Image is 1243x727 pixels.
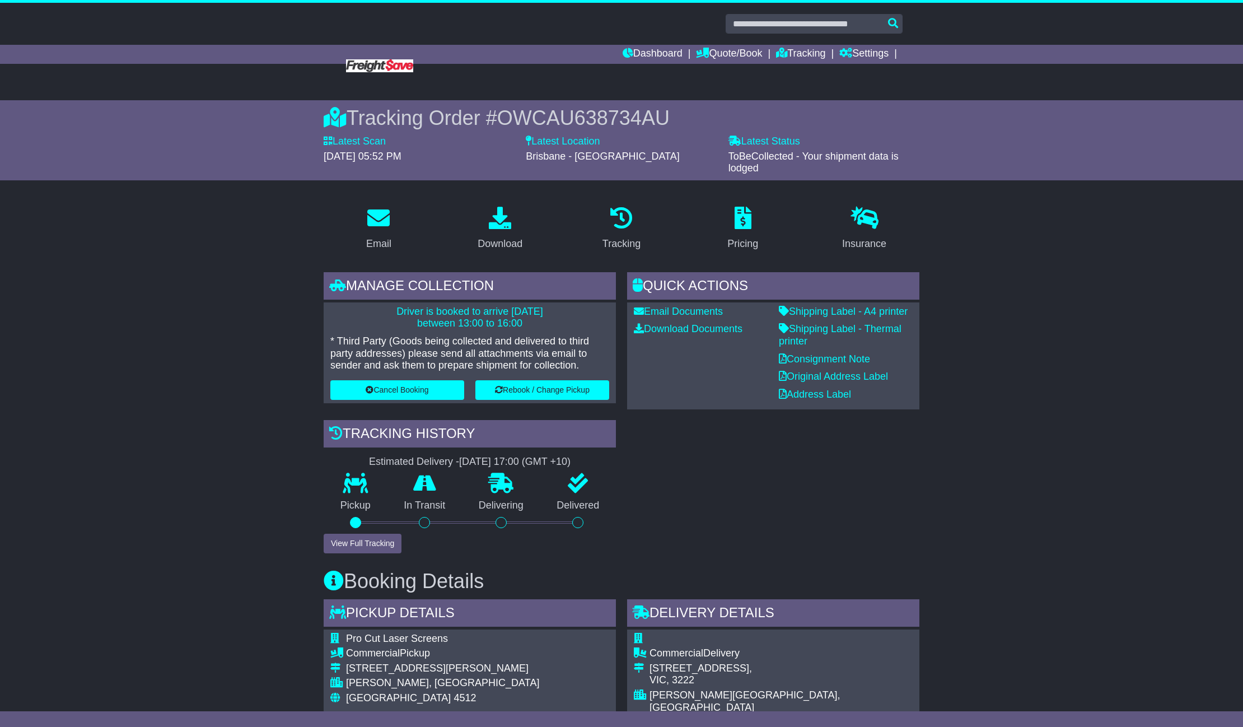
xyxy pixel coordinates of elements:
span: ToBeCollected - Your shipment data is lodged [728,151,899,174]
span: Brisbane - [GEOGRAPHIC_DATA] [526,151,679,162]
a: Shipping Label - A4 printer [779,306,908,317]
div: [PERSON_NAME], [GEOGRAPHIC_DATA] [346,677,539,689]
a: Shipping Label - Thermal printer [779,323,901,347]
span: 4512 [454,692,476,703]
div: [DATE] 17:00 (GMT +10) [459,456,571,468]
span: Commercial [649,647,703,659]
a: Email [359,203,399,255]
div: Download [478,236,522,251]
div: Delivery [649,647,913,660]
span: [DATE] 05:52 PM [324,151,401,162]
a: Address Label [779,389,851,400]
label: Latest Location [526,136,600,148]
div: Tracking [602,236,641,251]
button: View Full Tracking [324,534,401,553]
a: Consignment Note [779,353,870,365]
a: Email Documents [634,306,723,317]
p: Driver is booked to arrive [DATE] between 13:00 to 16:00 [330,306,609,330]
div: [STREET_ADDRESS], [649,663,913,675]
p: * Third Party (Goods being collected and delivered to third party addresses) please send all atta... [330,335,609,372]
div: Tracking Order # [324,106,919,130]
div: Delivery Details [627,599,919,630]
a: Pricing [720,203,765,255]
a: Download Documents [634,323,742,334]
span: OWCAU638734AU [497,106,670,129]
div: Estimated Delivery - [324,456,616,468]
a: Quote/Book [696,45,762,64]
a: Download [470,203,530,255]
label: Latest Scan [324,136,386,148]
div: Insurance [842,236,886,251]
p: Pickup [324,500,387,512]
p: Delivering [462,500,540,512]
a: Tracking [776,45,825,64]
p: In Transit [387,500,462,512]
a: Dashboard [623,45,683,64]
div: Pricing [727,236,758,251]
a: Tracking [595,203,648,255]
button: Rebook / Change Pickup [475,380,609,400]
div: Manage collection [324,272,616,302]
span: Commercial [346,647,400,659]
div: Quick Actions [627,272,919,302]
img: Freight Save [346,59,413,72]
h3: Booking Details [324,570,919,593]
div: Pickup [346,647,539,660]
div: [PERSON_NAME][GEOGRAPHIC_DATA], [GEOGRAPHIC_DATA] [649,689,913,714]
div: Pickup Details [324,599,616,630]
span: [GEOGRAPHIC_DATA] [346,692,451,703]
p: Delivered [540,500,616,512]
div: [STREET_ADDRESS][PERSON_NAME] [346,663,539,675]
div: Email [366,236,391,251]
a: Insurance [835,203,894,255]
label: Latest Status [728,136,800,148]
a: Original Address Label [779,371,888,382]
div: VIC, 3222 [649,674,913,687]
button: Cancel Booking [330,380,464,400]
div: Tracking history [324,420,616,450]
span: Pro Cut Laser Screens [346,633,448,644]
a: Settings [839,45,889,64]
